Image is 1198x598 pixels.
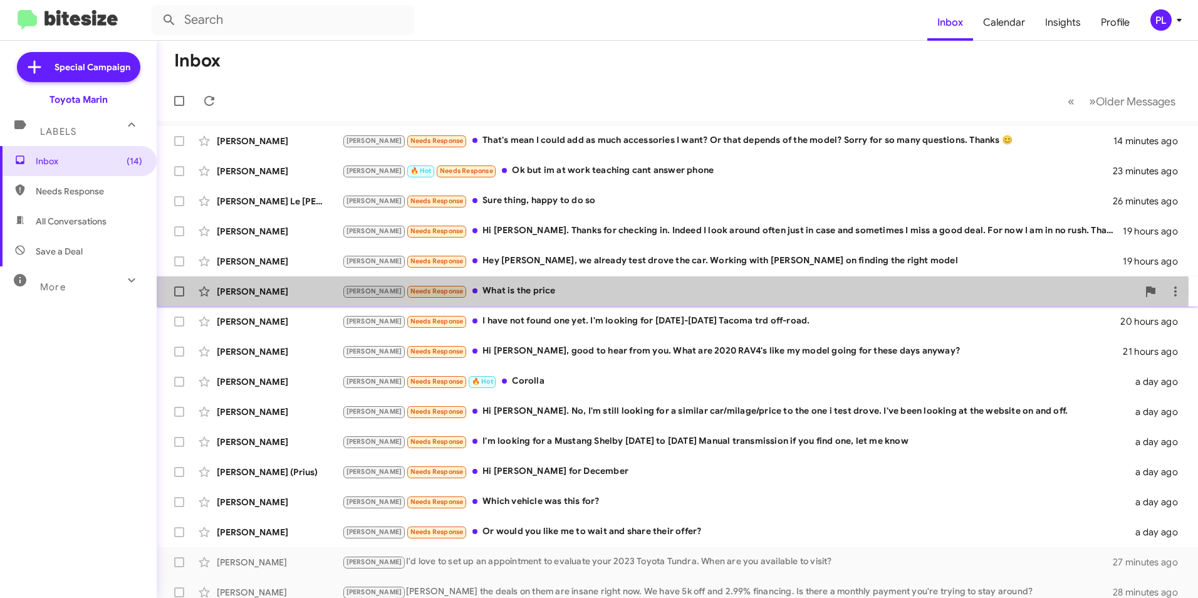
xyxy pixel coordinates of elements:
span: Needs Response [36,185,142,197]
span: Needs Response [410,137,464,145]
span: 🔥 Hot [410,167,432,175]
div: 27 minutes ago [1113,556,1188,569]
span: [PERSON_NAME] [346,137,402,145]
div: 19 hours ago [1123,225,1188,238]
div: Hi [PERSON_NAME]. No, I'm still looking for a similar car/milage/price to the one i test drove. I... [342,404,1128,419]
span: [PERSON_NAME] [346,438,402,446]
div: a day ago [1128,436,1188,448]
span: [PERSON_NAME] [346,227,402,235]
span: Needs Response [410,347,464,355]
div: I have not found one yet. I'm looking for [DATE]-[DATE] Tacoma trd off-road. [342,314,1120,328]
span: Needs Response [410,528,464,536]
span: [PERSON_NAME] [346,407,402,416]
div: 23 minutes ago [1113,165,1188,177]
div: PL [1150,9,1172,31]
span: Needs Response [410,438,464,446]
div: a day ago [1128,526,1188,538]
span: [PERSON_NAME] [346,377,402,386]
div: [PERSON_NAME] Le [PERSON_NAME] [217,195,342,207]
a: Insights [1035,4,1091,41]
div: 21 hours ago [1123,345,1188,358]
span: Needs Response [410,287,464,295]
span: [PERSON_NAME] [346,317,402,325]
span: [PERSON_NAME] [346,498,402,506]
span: Needs Response [410,197,464,205]
span: Labels [40,126,76,137]
span: » [1089,93,1096,109]
span: « [1068,93,1075,109]
span: [PERSON_NAME] [346,287,402,295]
span: [PERSON_NAME] [346,468,402,476]
span: Needs Response [410,377,464,386]
div: 19 hours ago [1123,255,1188,268]
a: Special Campaign [17,52,140,82]
nav: Page navigation example [1061,88,1183,114]
div: [PERSON_NAME] [217,406,342,418]
h1: Inbox [174,51,221,71]
div: [PERSON_NAME] [217,285,342,298]
span: [PERSON_NAME] [346,347,402,355]
span: [PERSON_NAME] [346,167,402,175]
div: [PERSON_NAME] [217,526,342,538]
div: I'm looking for a Mustang Shelby [DATE] to [DATE] Manual transmission if you find one, let me know [342,434,1128,449]
div: Hi [PERSON_NAME]. Thanks for checking in. Indeed I look around often just in case and sometimes I... [342,224,1123,238]
span: Inbox [36,155,142,167]
div: [PERSON_NAME] [217,556,342,569]
span: Save a Deal [36,245,83,258]
span: [PERSON_NAME] [346,588,402,596]
div: a day ago [1128,496,1188,508]
div: [PERSON_NAME] [217,375,342,388]
div: [PERSON_NAME] [217,345,342,358]
span: Needs Response [410,227,464,235]
span: Needs Response [440,167,493,175]
span: Needs Response [410,498,464,506]
div: Hi [PERSON_NAME], good to hear from you. What are 2020 RAV4's like my model going for these days ... [342,344,1123,359]
span: 🔥 Hot [472,377,493,386]
div: What is the price [342,284,1138,298]
a: Calendar [973,4,1035,41]
div: a day ago [1128,375,1188,388]
span: [PERSON_NAME] [346,558,402,566]
div: 20 hours ago [1120,315,1188,328]
div: That's mean I could add as much accessories I want? Or that depends of the model? Sorry for so ma... [342,134,1113,148]
div: [PERSON_NAME] [217,135,342,147]
span: Needs Response [410,407,464,416]
div: [PERSON_NAME] [217,315,342,328]
div: Hi [PERSON_NAME] for December [342,464,1128,479]
a: Profile [1091,4,1140,41]
div: [PERSON_NAME] [217,436,342,448]
div: Sure thing, happy to do so [342,194,1113,208]
span: [PERSON_NAME] [346,528,402,536]
button: Next [1081,88,1183,114]
span: More [40,281,66,293]
div: Toyota Marin [49,93,108,106]
div: Hey [PERSON_NAME], we already test drove the car. Working with [PERSON_NAME] on finding the right... [342,254,1123,268]
div: 14 minutes ago [1113,135,1188,147]
div: Corolla [342,374,1128,389]
div: Ok but im at work teaching cant answer phone [342,164,1113,178]
span: Older Messages [1096,95,1175,108]
div: a day ago [1128,466,1188,478]
span: All Conversations [36,215,107,228]
span: Needs Response [410,257,464,265]
span: [PERSON_NAME] [346,197,402,205]
div: [PERSON_NAME] [217,225,342,238]
div: [PERSON_NAME] (Prius) [217,466,342,478]
button: PL [1140,9,1184,31]
button: Previous [1060,88,1082,114]
div: Which vehicle was this for? [342,495,1128,509]
span: (14) [127,155,142,167]
span: Special Campaign [55,61,130,73]
a: Inbox [927,4,973,41]
input: Search [152,5,415,35]
div: [PERSON_NAME] [217,165,342,177]
div: I'd love to set up an appointment to evaluate your 2023 Toyota Tundra. When are you available to ... [342,555,1113,569]
div: a day ago [1128,406,1188,418]
span: [PERSON_NAME] [346,257,402,265]
div: Or would you like me to wait and share their offer? [342,525,1128,539]
span: Needs Response [410,468,464,476]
